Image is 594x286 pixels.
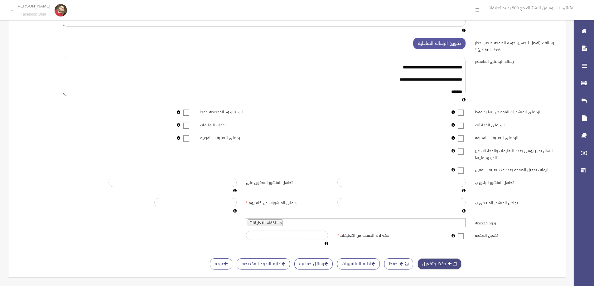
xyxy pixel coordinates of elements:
label: استهلاك الصفحه من التعليقات [333,231,424,239]
label: تجاهل المنشور المنتهى ب [470,198,562,207]
span: اخفاء التعليقات [249,219,276,227]
p: [PERSON_NAME] [17,4,50,8]
label: تفعيل الصفحه [470,231,562,239]
label: تجاهل المنشور البادئ ب [470,178,562,186]
label: الرد على المنشورات المخصص لها رد فقط [470,107,562,116]
label: الرد على المحادثات [470,120,562,129]
button: تكوين الرساله التفاعليه [413,38,466,49]
button: حفظ [384,258,413,270]
a: اداره الردود المخصصه [237,258,290,270]
a: رسائل جماعيه [294,258,333,270]
small: Facebook User [17,12,50,17]
label: رساله v (افضل لتحسين جوده الصفحه وتجنب حظر ضعف التفاعل) [470,38,562,53]
label: اعجاب التعليقات [196,120,287,129]
label: الرد بالردود المخصصه فقط [196,107,287,116]
label: ايقاف تفعيل الصفحه بعدد عدد تعليقات معين [470,165,562,173]
button: حفظ وتفعيل [418,258,461,270]
label: رد على المنشورات من كام يوم [241,198,333,207]
a: اداره المنشورات [337,258,380,270]
label: ارسال تقرير يومى بعدد التعليقات والمحادثات غير المردود عليها [470,146,562,161]
label: رد على التعليقات الفرعيه [196,133,287,142]
label: الرد على التعليقات السابقه [470,133,562,142]
a: عوده [210,258,232,270]
label: ردود مخصصه [470,218,562,227]
label: تجاهل المنشور المحتوى على [241,178,333,186]
label: رساله الرد على الماسنجر [470,57,562,65]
